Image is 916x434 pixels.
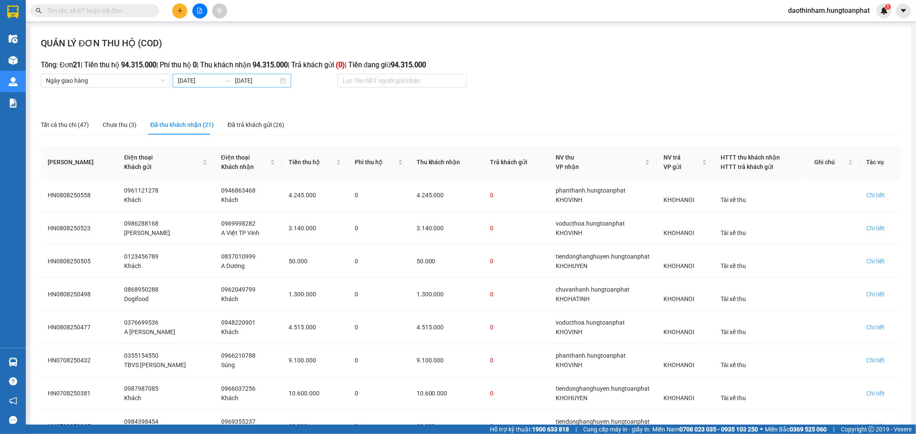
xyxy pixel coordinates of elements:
[41,60,901,71] h3: Tổng: Đơn | Tiền thu hộ | Phí thu hộ | Thu khách nhận | Trả khách gửi | Tiền đang giữ
[556,319,625,326] span: voducthoa.hungtoanphat
[9,34,18,43] img: warehouse-icon
[663,163,682,170] span: VP gửi
[721,329,746,335] span: Tài xế thu
[760,428,763,431] span: ⚪️
[221,395,238,401] span: Khách
[410,146,484,179] th: Thu khách nhận
[490,223,542,233] div: 0
[867,422,885,431] div: Chi tiết đơn hàng
[9,397,17,405] span: notification
[867,256,885,266] div: Chi tiết đơn hàng
[663,329,694,335] span: KHOHANOI
[41,344,117,377] td: HN0708250432
[556,329,582,335] span: KHOVINH
[355,390,358,397] span: 0
[490,256,542,266] div: 0
[391,61,426,69] b: 94.315.000
[103,120,137,130] div: Chưa thu (3)
[289,389,341,398] div: 10.600.000
[150,120,214,130] div: Đã thu khách nhận (21)
[867,289,885,299] div: Chi tiết đơn hàng
[556,196,582,203] span: KHOVINH
[41,146,117,179] th: [PERSON_NAME]
[355,192,358,199] span: 0
[417,389,477,398] div: 10.600.000
[532,426,569,433] strong: 1900 633 818
[9,358,18,367] img: warehouse-icon
[47,6,149,15] input: Tìm tên, số ĐT hoặc mã đơn
[721,163,773,170] span: HTTT trả khách gửi
[417,190,477,200] div: 4.245.000
[221,286,256,293] span: 0962049799
[9,56,18,65] img: warehouse-icon
[235,76,278,85] input: Ngày kết thúc
[860,146,901,179] th: Tác vụ
[575,425,577,434] span: |
[289,289,341,299] div: 1.300.000
[9,77,18,86] img: warehouse-icon
[41,36,162,51] h2: QUẢN LÝ ĐƠN THU HỘ (COD)
[583,425,650,434] span: Cung cấp máy in - giấy in:
[124,352,158,359] span: 0355154550
[41,377,117,410] td: HN0708250381
[721,196,746,203] span: Tài xế thu
[867,223,885,233] div: Chi tiết đơn hàng
[556,362,582,368] span: KHOVINH
[221,329,238,335] span: Khách
[253,61,288,69] b: 94.315.000
[355,423,358,430] span: 0
[417,256,477,266] div: 50.000
[556,395,587,401] span: KHOHUYEN
[289,322,341,332] div: 4.515.000
[721,229,746,236] span: Tài xế thu
[867,322,885,332] div: Chi tiết đơn hàng
[124,163,152,170] span: Khách gửi
[197,8,203,14] span: file-add
[124,418,158,425] span: 0984398454
[46,74,165,87] span: Ngày giao hàng
[124,329,175,335] span: A [PERSON_NAME]
[417,289,477,299] div: 1.300.000
[221,229,259,236] span: A Việt TP Vinh
[663,154,681,161] span: NV trả
[556,187,626,194] span: phanthanh.hungtoanphat
[336,61,345,69] b: ( 0 )
[663,196,694,203] span: KHOHANOI
[355,157,396,167] span: Phí thu hộ
[355,225,358,232] span: 0
[417,223,477,233] div: 3.140.000
[417,322,477,332] div: 4.515.000
[490,389,542,398] div: 0
[765,425,827,434] span: Miền Bắc
[663,362,694,368] span: KHOHANOI
[289,256,341,266] div: 50.000
[490,422,542,431] div: 0
[556,154,574,161] span: NV thu
[663,295,694,302] span: KHOHANOI
[652,425,758,434] span: Miền Nam
[417,422,477,431] div: 60.000
[124,286,158,293] span: 0868950288
[663,395,694,401] span: KHOHANOI
[556,253,650,260] span: tiendonghanghuyen.hungtoanphat
[490,289,542,299] div: 0
[896,3,911,18] button: caret-down
[721,362,746,368] span: Tài xế thu
[781,5,876,16] span: daothinham.hungtoanphat
[124,395,141,401] span: Khách
[289,190,341,200] div: 4.245.000
[221,262,245,269] span: A Dương
[221,196,238,203] span: Khách
[9,99,18,108] img: solution-icon
[221,253,256,260] span: 0837010999
[556,385,650,392] span: tiendonghanghuyen.hungtoanphat
[221,295,238,302] span: Khách
[124,229,170,236] span: [PERSON_NAME]
[483,146,549,179] th: Trả khách gửi
[679,426,758,433] strong: 0708 023 035 - 0935 103 250
[721,395,746,401] span: Tài xế thu
[225,77,231,84] span: to
[221,319,256,326] span: 0948220901
[885,4,891,10] sup: 1
[867,190,885,200] div: Chi tiết đơn hàng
